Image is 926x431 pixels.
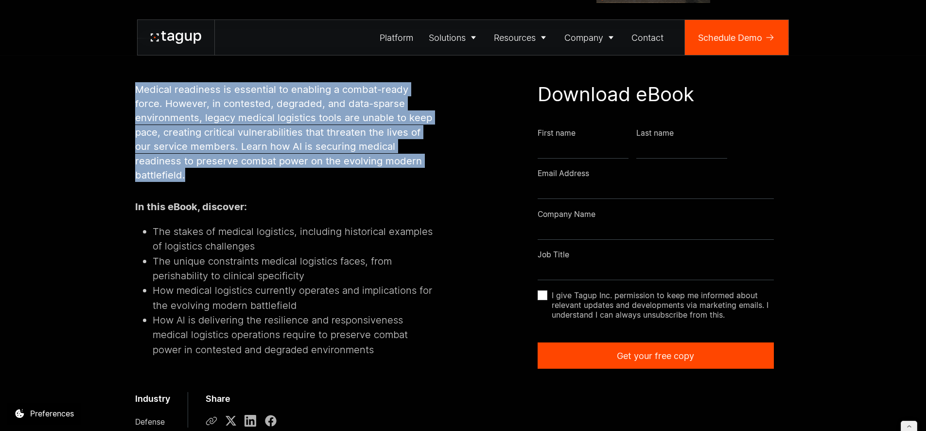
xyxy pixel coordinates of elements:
div: Job Title [538,250,774,260]
span: I give Tagup Inc. permission to keep me informed about relevant updates and developments via mark... [552,290,774,320]
p: Medical readiness is essential to enabling a combat-ready force. However, in contested, degraded,... [135,82,437,182]
a: Contact [624,20,672,55]
div: Last name [636,128,727,139]
div: Download eBook [538,82,774,106]
div: Industry [135,392,170,405]
p: ‍ [135,199,437,214]
a: Get your free copy [538,342,774,369]
form: Resource Download Whitepaper [520,82,791,369]
div: Share [206,392,230,405]
div: Get your free copy [617,349,694,362]
div: Defense [135,417,165,428]
a: Schedule Demo [685,20,788,55]
a: Platform [372,20,421,55]
div: Company [564,31,603,44]
li: The unique constraints medical logistics faces, from perishability to clinical specificity [153,254,437,284]
div: Schedule Demo [698,31,762,44]
div: Email Address [538,168,774,179]
div: Resources [494,31,536,44]
strong: In this eBook, discover: [135,200,247,213]
a: Solutions [421,20,487,55]
div: Contact [631,31,664,44]
div: Platform [380,31,413,44]
li: How Al is delivering the resilience and responsiveness medical logistics operations require to pr... [153,313,437,357]
a: Company [557,20,624,55]
li: How medical logistics currently operates and implications for the evolving modern battlefield [153,283,437,313]
div: Company Name [538,209,774,220]
a: Resources [487,20,557,55]
div: Preferences [30,408,74,419]
div: Solutions [429,31,466,44]
div: First name [538,128,629,139]
li: The stakes of medical logistics, including historical examples of logistics challenges [153,224,437,254]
